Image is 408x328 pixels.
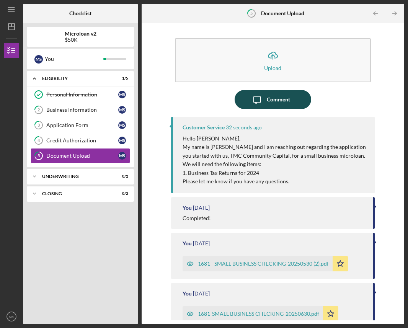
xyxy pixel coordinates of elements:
div: Document Upload [46,153,118,159]
p: We will need the following items: [183,160,367,168]
div: Personal Information [46,91,118,98]
div: Underwriting [42,174,109,179]
div: M S [118,137,126,144]
div: M S [118,152,126,160]
div: Application Form [46,122,118,128]
div: You [183,240,192,246]
a: 3Application FormMS [31,117,130,133]
div: 1681-SMALL BUSINESS CHECKING-20250630.pdf [198,311,319,317]
div: You [183,205,192,211]
a: 4Credit AuthorizationMS [31,133,130,148]
div: Credit Authorization [46,137,118,144]
tspan: 2 [38,108,40,113]
button: Comment [235,90,311,109]
button: 1681 - SMALL BUSINESS CHECKING-20250530 (2).pdf [183,256,348,271]
a: 2Business InformationMS [31,102,130,117]
b: Microloan v2 [65,31,96,37]
button: Upload [175,38,371,82]
text: MS [9,315,14,319]
p: Hello [PERSON_NAME], [183,134,367,143]
button: MS [4,309,19,324]
div: Completed! [183,215,211,221]
tspan: 4 [38,138,40,143]
div: 1681 - SMALL BUSINESS CHECKING-20250530 (2).pdf [198,261,329,267]
div: Comment [267,90,290,109]
a: 5Document UploadMS [31,148,130,163]
button: 1681-SMALL BUSINESS CHECKING-20250630.pdf [183,306,338,321]
div: 0 / 2 [114,174,128,179]
div: Closing [42,191,109,196]
time: 2025-08-20 01:51 [193,240,210,246]
div: 0 / 2 [114,191,128,196]
time: 2025-08-25 16:32 [226,124,262,131]
div: Business Information [46,107,118,113]
tspan: 3 [38,123,40,128]
div: M S [118,121,126,129]
div: $50K [65,37,96,43]
p: Please let me know if you have any questions. [183,177,367,186]
div: You [45,52,103,65]
div: M S [118,106,126,114]
b: Document Upload [261,10,304,16]
time: 2025-08-20 01:52 [193,205,210,211]
div: Upload [264,65,281,71]
div: Eligibility [42,76,109,81]
p: My name is [PERSON_NAME] and I am reaching out regarding the application you started with us, TMC... [183,143,367,160]
div: Customer Service [183,124,225,131]
time: 2025-08-20 01:51 [193,290,210,297]
div: M S [118,91,126,98]
div: M S [34,55,43,64]
div: You [183,290,192,297]
tspan: 5 [250,11,253,16]
p: 1. Business Tax Returns for 2024 [183,169,367,177]
a: Personal InformationMS [31,87,130,102]
tspan: 5 [38,153,40,158]
div: 1 / 5 [114,76,128,81]
b: Checklist [69,10,91,16]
